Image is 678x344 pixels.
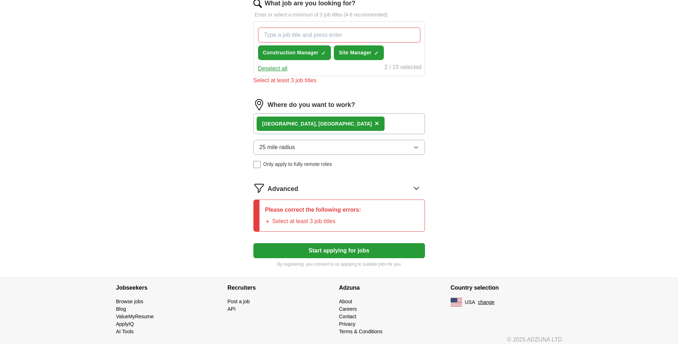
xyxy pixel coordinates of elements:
[321,50,326,56] span: ✓
[253,243,425,258] button: Start applying for jobs
[253,261,425,267] p: By registering, you consent to us applying to suitable jobs for you
[258,28,420,43] input: Type a job title and press enter
[384,63,421,73] div: 2 / 10 selected
[375,118,379,129] button: ×
[375,119,379,127] span: ×
[339,299,352,304] a: About
[228,299,250,304] a: Post a job
[334,45,384,60] button: Site Manager✓
[339,329,382,334] a: Terms & Conditions
[253,182,265,194] img: filter
[116,299,143,304] a: Browse jobs
[265,206,361,214] p: Please correct the following errors:
[253,140,425,155] button: 25 mile radius
[339,321,356,327] a: Privacy
[339,49,371,56] span: Site Manager
[258,45,331,60] button: Construction Manager✓
[116,329,134,334] a: AI Tools
[263,161,332,168] span: Only apply to fully remote roles
[116,321,134,327] a: ApplyIQ
[339,306,357,312] a: Careers
[268,100,355,110] label: Where do you want to work?
[465,299,475,306] span: USA
[253,161,261,168] input: Only apply to fully remote roles
[262,120,372,128] div: [GEOGRAPHIC_DATA], [GEOGRAPHIC_DATA]
[258,64,288,73] button: Deselect all
[228,306,236,312] a: API
[116,306,126,312] a: Blog
[339,314,356,319] a: Contact
[116,314,154,319] a: ValueMyResume
[268,184,298,194] span: Advanced
[451,298,462,306] img: US flag
[259,143,295,152] span: 25 mile radius
[374,50,378,56] span: ✓
[272,217,361,226] li: Select at least 3 job titles
[478,299,494,306] button: change
[263,49,319,56] span: Construction Manager
[253,99,265,110] img: location.png
[253,11,425,19] p: Enter or select a minimum of 3 job titles (4-8 recommended)
[451,278,562,298] h4: Country selection
[253,76,425,85] div: Select at least 3 job titles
